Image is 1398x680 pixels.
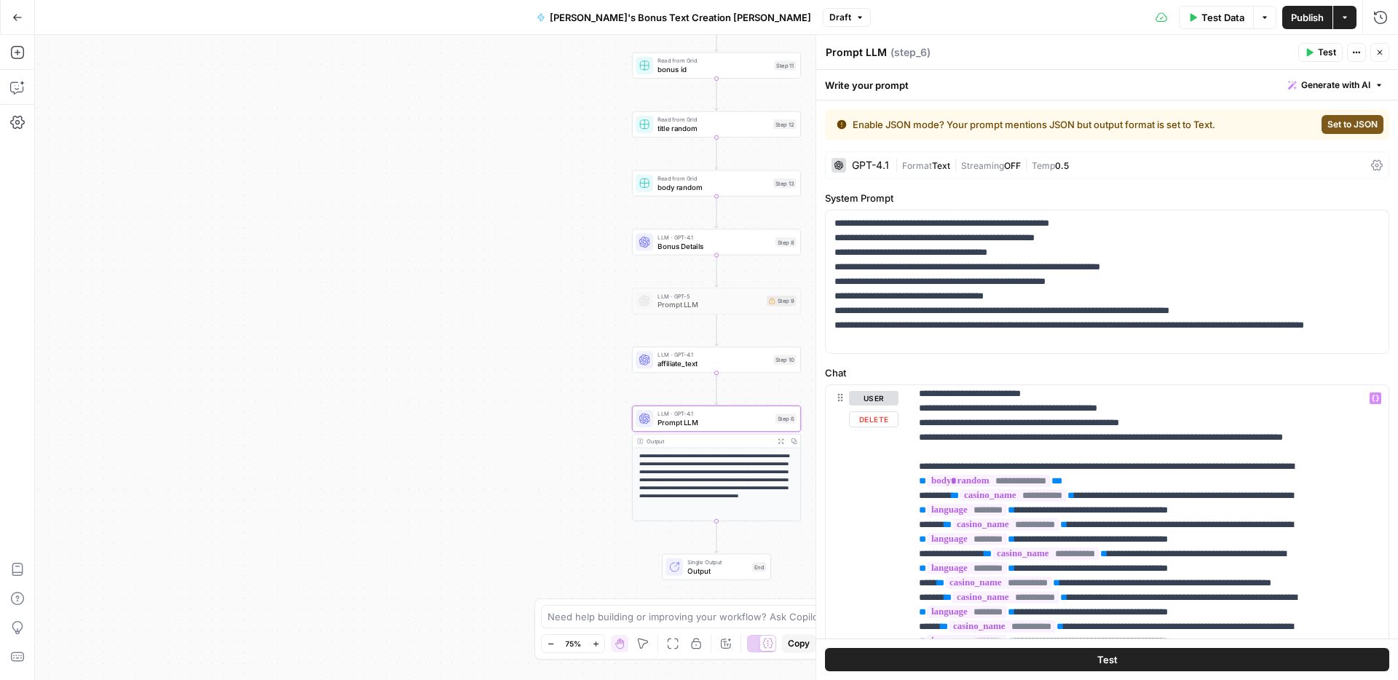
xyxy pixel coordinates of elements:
span: Read from Grid [657,56,770,65]
span: Test Data [1201,10,1244,25]
span: title random [657,123,769,134]
span: affiliate_text [657,358,769,369]
div: Step 9 [767,296,796,307]
span: Single Output [687,558,747,566]
span: 75% [565,638,581,649]
button: user [849,391,899,406]
div: Step 6 [775,414,796,423]
div: Step 13 [773,178,796,188]
span: Bonus Details [657,240,771,251]
div: LLM · GPT-4.1Bonus DetailsStep 8 [632,229,801,256]
span: Format [902,160,932,171]
div: Read from Gridbody randomStep 13 [632,170,801,197]
div: Read from Gridtitle randomStep 12 [632,111,801,138]
span: | [895,157,902,172]
button: Test [1298,43,1343,62]
span: Streaming [961,160,1004,171]
button: Publish [1282,6,1332,29]
span: 0.5 [1055,160,1069,171]
span: LLM · GPT-4.1 [657,351,769,360]
div: Step 10 [773,355,796,364]
span: Copy [788,637,810,650]
button: Set to JSON [1322,115,1383,134]
div: Write your prompt [816,70,1398,100]
span: bonus id [657,64,770,75]
button: Generate with AI [1282,76,1389,95]
g: Edge from step_6 to end [715,521,718,553]
g: Edge from step_8 to step_9 [715,256,718,287]
div: Read from Gridbonus idStep 11 [632,52,801,79]
button: Test [825,648,1389,671]
div: Step 8 [775,237,796,247]
div: Output [647,437,771,446]
span: Read from Grid [657,174,769,183]
div: Enable JSON mode? Your prompt mentions JSON but output format is set to Text. [837,117,1265,132]
span: Output [687,565,747,576]
span: Generate with AI [1301,79,1370,92]
span: Prompt LLM [657,299,762,310]
span: LLM · GPT-5 [657,292,762,301]
g: Edge from step_11 to step_12 [715,79,718,110]
div: LLM · GPT-5Prompt LLMStep 9 [632,288,801,314]
span: Prompt LLM [657,417,771,428]
span: ( step_6 ) [890,45,931,60]
div: Step 12 [773,119,796,129]
g: Edge from step_9 to step_10 [715,314,718,345]
g: Edge from step_12 to step_13 [715,138,718,169]
span: Draft [829,11,851,24]
div: Step 11 [774,60,796,70]
div: Single OutputOutputEnd [632,554,801,580]
span: Test [1097,652,1118,667]
button: Test Data [1179,6,1253,29]
button: Delete [849,411,899,427]
g: Edge from step_10 to step_6 [715,373,718,404]
div: LLM · GPT-4.1affiliate_textStep 10 [632,347,801,373]
label: System Prompt [825,191,1389,205]
span: Text [932,160,950,171]
g: Edge from step_13 to step_8 [715,197,718,228]
span: Publish [1291,10,1324,25]
g: Edge from start to step_11 [715,20,718,51]
span: Read from Grid [657,115,769,124]
div: GPT-4.1 [852,160,889,170]
button: [PERSON_NAME]'s Bonus Text Creation [PERSON_NAME] [528,6,820,29]
label: Chat [825,365,1389,380]
span: Set to JSON [1327,118,1378,131]
span: body random [657,181,769,192]
span: | [1021,157,1032,172]
span: LLM · GPT-4.1 [657,233,771,242]
button: Copy [782,634,815,653]
span: OFF [1004,160,1021,171]
span: | [950,157,961,172]
span: Temp [1032,160,1055,171]
textarea: Prompt LLM [826,45,887,60]
button: Draft [823,8,871,27]
span: [PERSON_NAME]'s Bonus Text Creation [PERSON_NAME] [550,10,811,25]
span: LLM · GPT-4.1 [657,409,771,418]
div: End [752,562,766,572]
span: Test [1318,46,1336,59]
